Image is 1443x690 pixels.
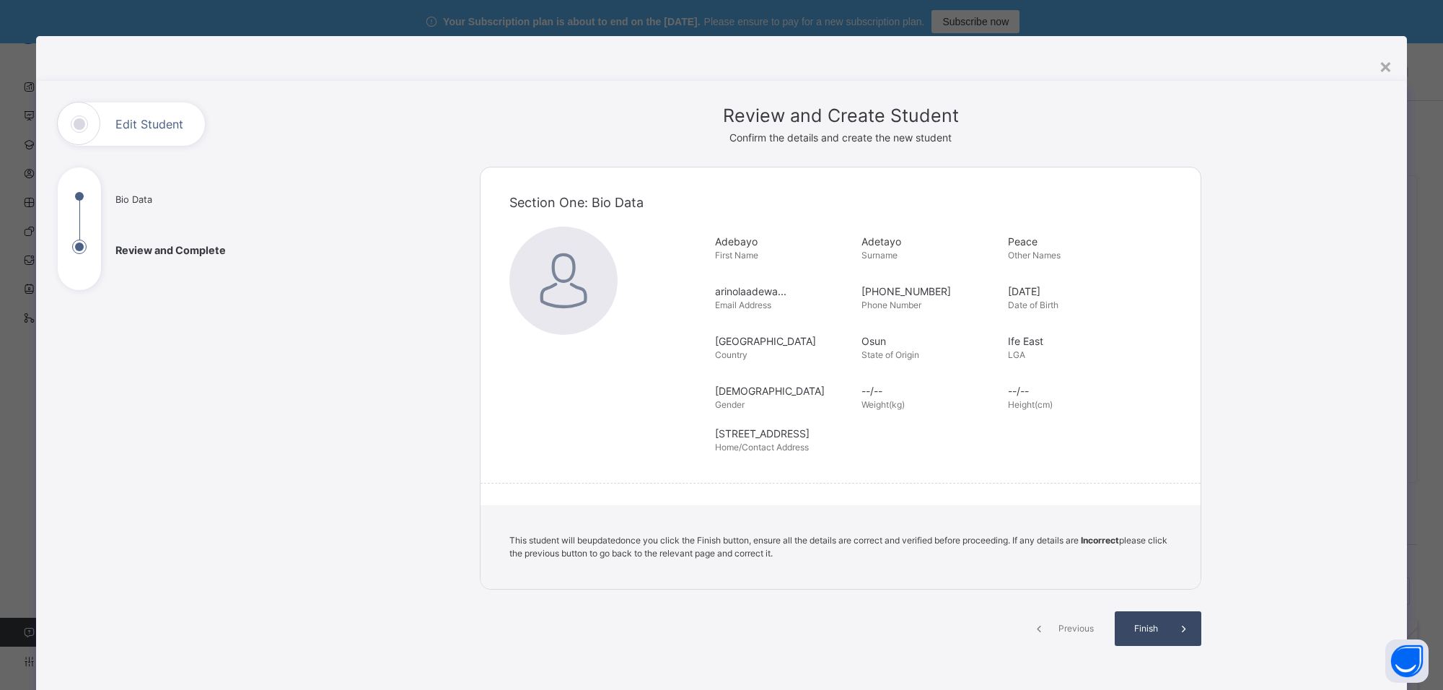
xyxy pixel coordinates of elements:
[715,300,771,310] span: Email Address
[861,250,898,261] span: Surname
[715,383,854,398] span: [DEMOGRAPHIC_DATA]
[1008,300,1058,310] span: Date of Birth
[861,333,1001,349] span: Osun
[1126,622,1167,635] span: Finish
[1008,284,1147,299] span: [DATE]
[1385,639,1429,683] button: Open asap
[715,442,809,453] span: Home/Contact Address
[729,131,952,144] span: Confirm the details and create the new student
[861,284,1001,299] span: [PHONE_NUMBER]
[861,383,1001,398] span: --/--
[715,250,758,261] span: First Name
[861,399,905,410] span: Weight(kg)
[509,535,1167,559] span: This student will be updated once you click the Finish button, ensure all the details are correct...
[861,234,1001,249] span: Adetayo
[715,333,854,349] span: [GEOGRAPHIC_DATA]
[715,234,854,249] span: Adebayo
[1008,333,1147,349] span: Ife East
[715,426,1179,441] span: [STREET_ADDRESS]
[861,349,919,360] span: State of Origin
[1008,250,1061,261] span: Other Names
[480,102,1201,130] span: Review and Create Student
[861,300,921,310] span: Phone Number
[1379,51,1392,81] div: ×
[509,227,618,335] img: default.svg
[715,284,854,299] span: arinolaadewa...
[1008,383,1147,398] span: --/--
[1008,399,1053,410] span: Height(cm)
[715,349,747,360] span: Country
[509,195,644,210] span: Section One: Bio Data
[1056,622,1096,635] span: Previous
[715,399,745,410] span: Gender
[115,118,183,130] h1: Edit Student
[1008,234,1147,249] span: Peace
[1081,535,1119,546] b: Incorrect
[1008,349,1025,360] span: LGA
